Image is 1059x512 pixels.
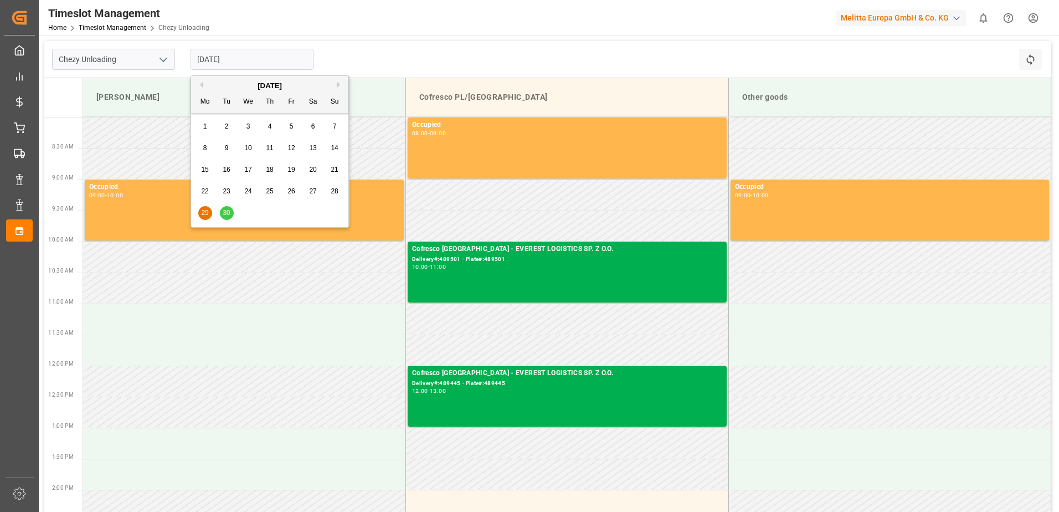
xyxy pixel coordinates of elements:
[244,144,251,152] span: 10
[328,141,342,155] div: Choose Sunday, September 14th, 2025
[971,6,996,30] button: show 0 new notifications
[263,185,277,198] div: Choose Thursday, September 25th, 2025
[241,185,255,198] div: Choose Wednesday, September 24th, 2025
[105,193,107,198] div: -
[48,392,74,398] span: 12:30 PM
[198,206,212,220] div: Choose Monday, September 29th, 2025
[331,187,338,195] span: 28
[241,141,255,155] div: Choose Wednesday, September 10th, 2025
[309,187,316,195] span: 27
[155,51,171,68] button: open menu
[306,185,320,198] div: Choose Saturday, September 27th, 2025
[412,388,428,393] div: 12:00
[52,423,74,429] span: 1:00 PM
[48,5,209,22] div: Timeslot Management
[201,209,208,217] span: 29
[285,141,299,155] div: Choose Friday, September 12th, 2025
[244,166,251,173] span: 17
[203,122,207,130] span: 1
[306,141,320,155] div: Choose Saturday, September 13th, 2025
[285,120,299,134] div: Choose Friday, September 5th, 2025
[201,187,208,195] span: 22
[220,206,234,220] div: Choose Tuesday, September 30th, 2025
[225,122,229,130] span: 2
[750,193,752,198] div: -
[263,120,277,134] div: Choose Thursday, September 4th, 2025
[48,299,74,305] span: 11:00 AM
[996,6,1021,30] button: Help Center
[287,166,295,173] span: 19
[197,81,203,88] button: Previous Month
[89,193,105,198] div: 09:00
[79,24,146,32] a: Timeslot Management
[198,95,212,109] div: Mo
[333,122,337,130] span: 7
[48,24,66,32] a: Home
[428,388,430,393] div: -
[220,141,234,155] div: Choose Tuesday, September 9th, 2025
[412,120,722,131] div: Occupied
[290,122,294,130] span: 5
[735,182,1045,193] div: Occupied
[285,185,299,198] div: Choose Friday, September 26th, 2025
[412,368,722,379] div: Cofresco [GEOGRAPHIC_DATA] - EVEREST LOGISTICS SP. Z O.O.
[266,166,273,173] span: 18
[263,95,277,109] div: Th
[309,166,316,173] span: 20
[328,95,342,109] div: Su
[415,87,719,107] div: Cofresco PL/[GEOGRAPHIC_DATA]
[311,122,315,130] span: 6
[412,264,428,269] div: 10:00
[92,87,397,107] div: [PERSON_NAME]
[223,209,230,217] span: 30
[331,166,338,173] span: 21
[328,185,342,198] div: Choose Sunday, September 28th, 2025
[52,206,74,212] span: 9:30 AM
[48,361,74,367] span: 12:00 PM
[223,187,230,195] span: 23
[48,237,74,243] span: 10:00 AM
[412,131,428,136] div: 08:00
[428,131,430,136] div: -
[194,116,346,224] div: month 2025-09
[412,244,722,255] div: Cofresco [GEOGRAPHIC_DATA] - EVEREST LOGISTICS SP. Z O.O.
[52,454,74,460] span: 1:30 PM
[220,163,234,177] div: Choose Tuesday, September 16th, 2025
[52,49,175,70] input: Type to search/select
[285,163,299,177] div: Choose Friday, September 19th, 2025
[430,388,446,393] div: 13:00
[836,7,971,28] button: Melitta Europa GmbH & Co. KG
[268,122,272,130] span: 4
[328,163,342,177] div: Choose Sunday, September 21st, 2025
[266,187,273,195] span: 25
[266,144,273,152] span: 11
[337,81,343,88] button: Next Month
[430,264,446,269] div: 11:00
[220,120,234,134] div: Choose Tuesday, September 2nd, 2025
[285,95,299,109] div: Fr
[753,193,769,198] div: 10:00
[412,255,722,264] div: Delivery#:489501 - Plate#:489501
[244,187,251,195] span: 24
[430,131,446,136] div: 09:00
[107,193,123,198] div: 10:00
[52,144,74,150] span: 8:30 AM
[309,144,316,152] span: 13
[306,95,320,109] div: Sa
[287,144,295,152] span: 12
[198,141,212,155] div: Choose Monday, September 8th, 2025
[263,163,277,177] div: Choose Thursday, September 18th, 2025
[306,163,320,177] div: Choose Saturday, September 20th, 2025
[220,95,234,109] div: Tu
[191,80,348,91] div: [DATE]
[241,163,255,177] div: Choose Wednesday, September 17th, 2025
[287,187,295,195] span: 26
[331,144,338,152] span: 14
[246,122,250,130] span: 3
[428,264,430,269] div: -
[412,379,722,388] div: Delivery#:489445 - Plate#:489445
[306,120,320,134] div: Choose Saturday, September 6th, 2025
[48,268,74,274] span: 10:30 AM
[241,120,255,134] div: Choose Wednesday, September 3rd, 2025
[328,120,342,134] div: Choose Sunday, September 7th, 2025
